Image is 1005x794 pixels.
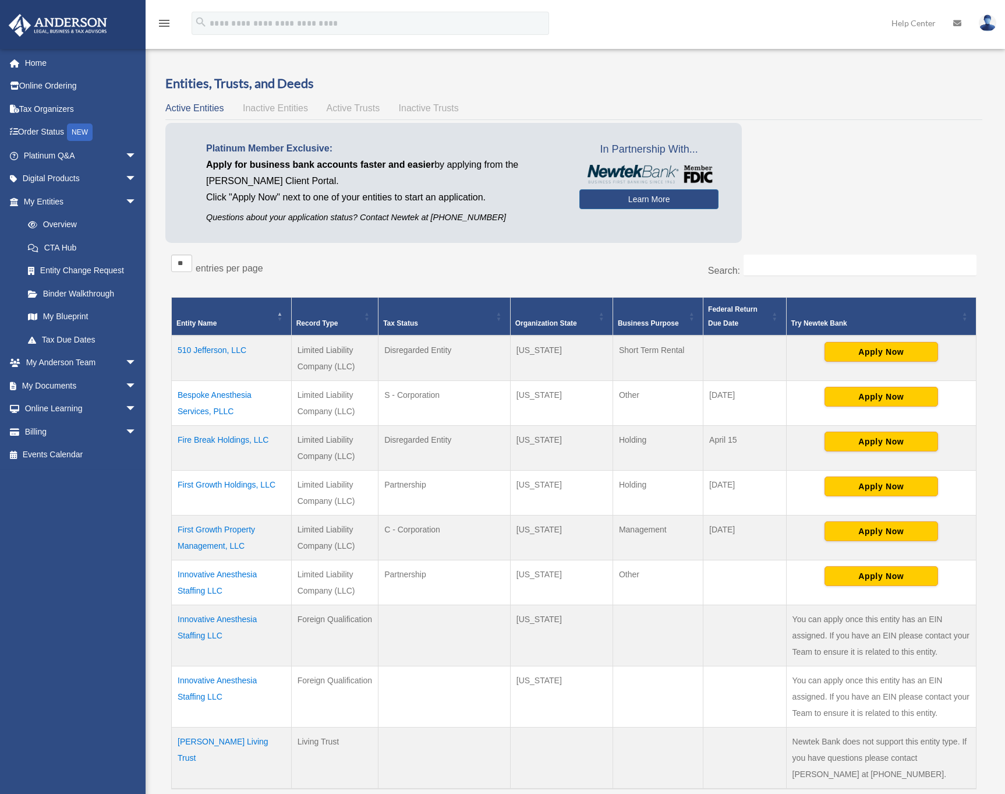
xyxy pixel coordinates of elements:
[824,566,938,586] button: Apply Now
[510,666,613,728] td: [US_STATE]
[125,351,148,375] span: arrow_drop_down
[579,189,719,209] a: Learn More
[206,189,562,206] p: Click "Apply Now" next to one of your entities to start an application.
[8,121,154,144] a: Order StatusNEW
[206,140,562,157] p: Platinum Member Exclusive:
[613,426,703,471] td: Holding
[172,381,292,426] td: Bespoke Anesthesia Services, PLLC
[613,560,703,605] td: Other
[157,20,171,30] a: menu
[125,420,148,444] span: arrow_drop_down
[16,213,143,237] a: Overview
[824,521,938,541] button: Apply Now
[824,387,938,407] button: Apply Now
[510,605,613,666] td: [US_STATE]
[786,666,976,728] td: You can apply once this entity has an EIN assigned. If you have an EIN please contact your Team t...
[291,298,378,336] th: Record Type: Activate to sort
[378,516,511,560] td: C - Corporation
[515,319,577,327] span: Organization State
[378,560,511,605] td: Partnership
[194,16,207,29] i: search
[979,15,996,31] img: User Pic
[291,560,378,605] td: Limited Liability Company (LLC)
[125,144,148,168] span: arrow_drop_down
[67,123,93,141] div: NEW
[8,144,154,167] a: Platinum Q&Aarrow_drop_down
[157,16,171,30] i: menu
[703,471,787,516] td: [DATE]
[125,167,148,191] span: arrow_drop_down
[510,516,613,560] td: [US_STATE]
[613,298,703,336] th: Business Purpose: Activate to sort
[378,336,511,381] td: Disregarded Entity
[383,319,418,327] span: Tax Status
[172,666,292,728] td: Innovative Anesthesia Staffing LLC
[296,319,338,327] span: Record Type
[125,190,148,214] span: arrow_drop_down
[172,728,292,789] td: [PERSON_NAME] Living Trust
[613,381,703,426] td: Other
[510,336,613,381] td: [US_STATE]
[8,443,154,467] a: Events Calendar
[613,516,703,560] td: Management
[8,167,154,190] a: Digital Productsarrow_drop_down
[8,351,154,375] a: My Anderson Teamarrow_drop_down
[824,432,938,451] button: Apply Now
[8,75,154,98] a: Online Ordering
[172,516,292,560] td: First Growth Property Management, LLC
[291,381,378,426] td: Limited Liability Company (LLC)
[613,336,703,381] td: Short Term Rental
[172,471,292,516] td: First Growth Holdings, LLC
[291,471,378,516] td: Limited Liability Company (LLC)
[291,666,378,728] td: Foreign Qualification
[125,397,148,421] span: arrow_drop_down
[291,426,378,471] td: Limited Liability Company (LLC)
[16,305,148,329] a: My Blueprint
[510,560,613,605] td: [US_STATE]
[510,381,613,426] td: [US_STATE]
[327,103,380,113] span: Active Trusts
[206,157,562,189] p: by applying from the [PERSON_NAME] Client Portal.
[172,426,292,471] td: Fire Break Holdings, LLC
[703,426,787,471] td: April 15
[16,236,148,259] a: CTA Hub
[16,282,148,305] a: Binder Walkthrough
[172,336,292,381] td: 510 Jefferson, LLC
[243,103,308,113] span: Inactive Entities
[172,560,292,605] td: Innovative Anesthesia Staffing LLC
[824,477,938,496] button: Apply Now
[510,426,613,471] td: [US_STATE]
[703,516,787,560] td: [DATE]
[125,374,148,398] span: arrow_drop_down
[824,342,938,362] button: Apply Now
[8,51,154,75] a: Home
[291,605,378,666] td: Foreign Qualification
[8,420,154,443] a: Billingarrow_drop_down
[378,381,511,426] td: S - Corporation
[5,14,111,37] img: Anderson Advisors Platinum Portal
[291,516,378,560] td: Limited Liability Company (LLC)
[579,140,719,159] span: In Partnership With...
[172,298,292,336] th: Entity Name: Activate to invert sorting
[378,426,511,471] td: Disregarded Entity
[291,728,378,789] td: Living Trust
[399,103,459,113] span: Inactive Trusts
[172,605,292,666] td: Innovative Anesthesia Staffing LLC
[786,298,976,336] th: Try Newtek Bank : Activate to sort
[206,160,434,170] span: Apply for business bank accounts faster and easier
[510,298,613,336] th: Organization State: Activate to sort
[703,298,787,336] th: Federal Return Due Date: Activate to sort
[378,298,511,336] th: Tax Status: Activate to sort
[791,316,958,330] div: Try Newtek Bank
[786,728,976,789] td: Newtek Bank does not support this entity type. If you have questions please contact [PERSON_NAME]...
[196,263,263,273] label: entries per page
[378,471,511,516] td: Partnership
[703,381,787,426] td: [DATE]
[786,605,976,666] td: You can apply once this entity has an EIN assigned. If you have an EIN please contact your Team t...
[613,471,703,516] td: Holding
[165,103,224,113] span: Active Entities
[16,259,148,283] a: Entity Change Request
[206,210,562,225] p: Questions about your application status? Contact Newtek at [PHONE_NUMBER]
[16,328,148,351] a: Tax Due Dates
